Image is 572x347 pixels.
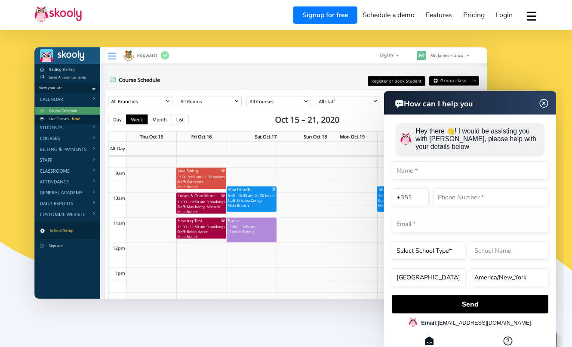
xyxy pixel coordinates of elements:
img: Skooly [34,6,82,22]
a: Signup for free [293,6,357,24]
a: Schedule a demo [357,8,421,22]
a: Pricing [458,8,490,22]
a: Features [420,8,458,22]
span: Pricing [463,10,485,20]
a: Login [490,8,518,22]
button: dropdown menu [525,6,538,26]
span: Login [495,10,513,20]
img: Meet the #1 Software to run any type of school - Desktop [34,47,487,299]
